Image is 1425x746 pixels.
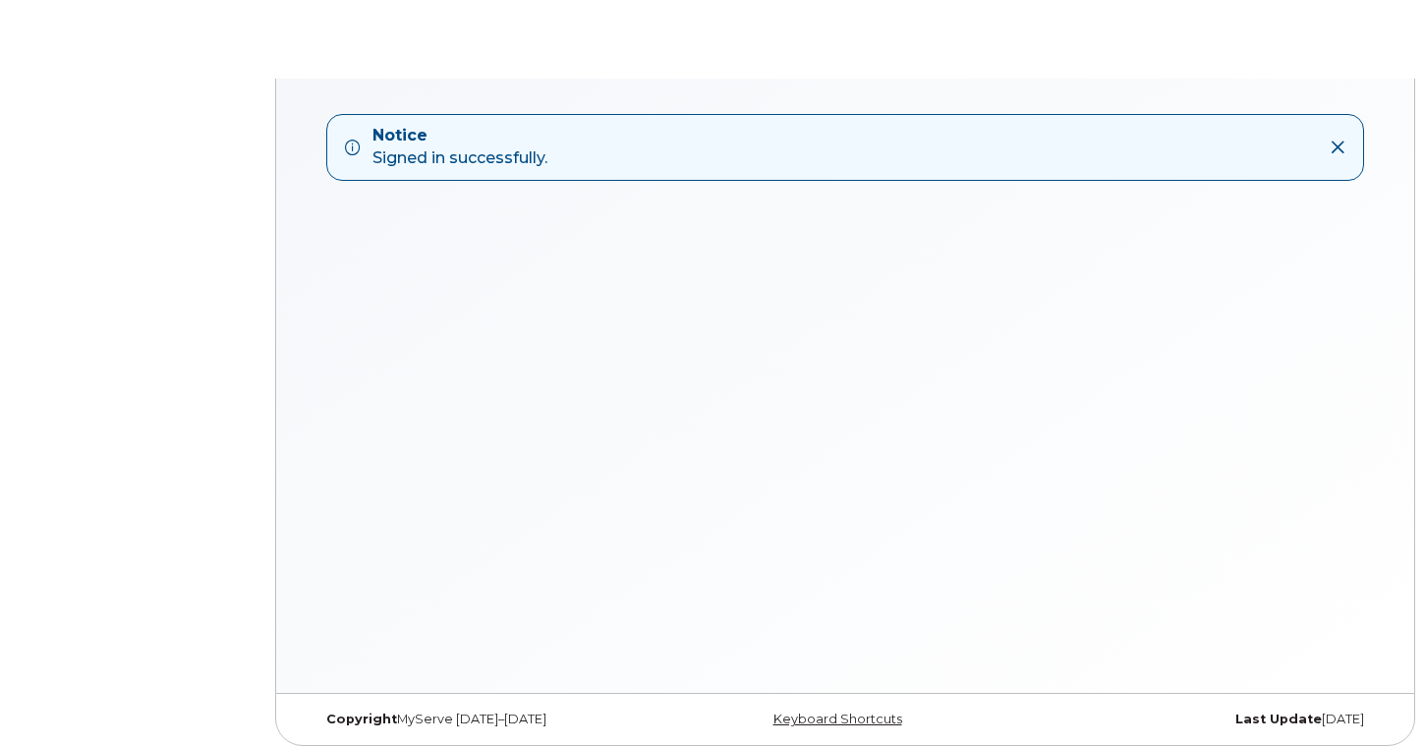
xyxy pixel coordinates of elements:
a: Keyboard Shortcuts [773,712,902,726]
div: MyServe [DATE]–[DATE] [312,712,667,727]
strong: Last Update [1235,712,1322,726]
strong: Notice [372,125,547,147]
div: Signed in successfully. [372,125,547,170]
div: [DATE] [1023,712,1379,727]
strong: Copyright [326,712,397,726]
